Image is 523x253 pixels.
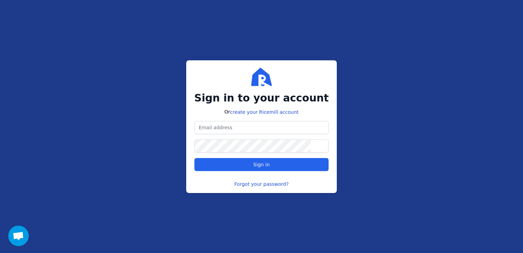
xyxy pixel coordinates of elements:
[230,109,298,115] a: create your Ricemill account
[253,162,270,167] span: Sign in
[194,92,329,104] h2: Sign in to your account
[195,121,329,134] input: Email address
[251,66,272,88] img: Ricemill Logo
[224,108,298,116] p: Or
[234,181,289,188] a: Forgot your password?
[8,226,29,246] div: Open chat
[194,158,329,171] button: Sign in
